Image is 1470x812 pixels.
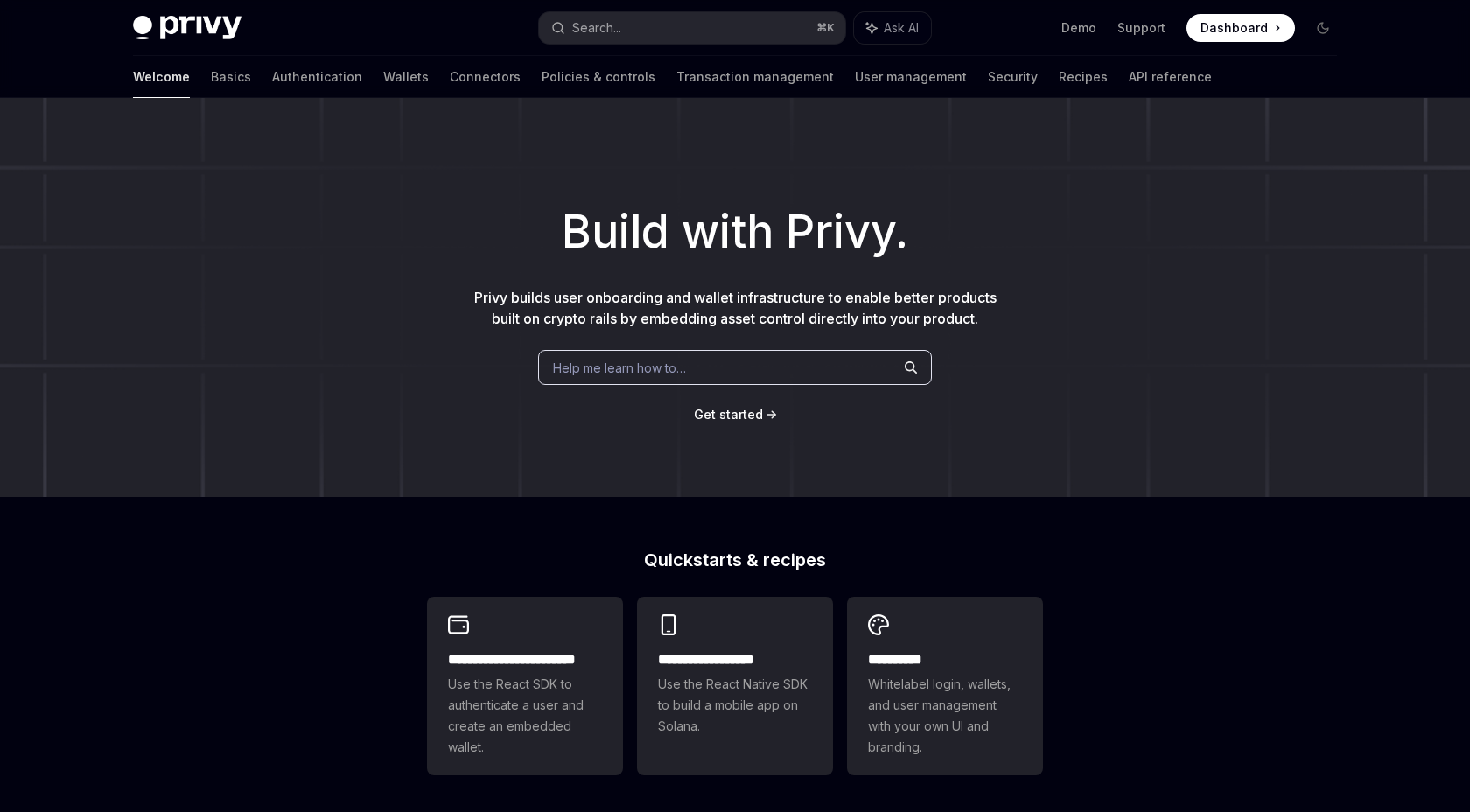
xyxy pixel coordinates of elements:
span: Get started [694,407,763,422]
a: **** *****Whitelabel login, wallets, and user management with your own UI and branding. [847,597,1043,775]
span: Use the React Native SDK to build a mobile app on Solana. [658,674,812,737]
a: Demo [1061,19,1096,37]
a: Policies & controls [542,56,655,98]
span: Privy builds user onboarding and wallet infrastructure to enable better products built on crypto ... [474,289,997,327]
button: Toggle dark mode [1309,14,1337,42]
a: Support [1117,19,1165,37]
a: User management [855,56,967,98]
a: Transaction management [676,56,834,98]
a: Connectors [450,56,521,98]
span: Use the React SDK to authenticate a user and create an embedded wallet. [448,674,602,758]
a: Dashboard [1186,14,1295,42]
span: Help me learn how to… [553,359,686,377]
a: Basics [211,56,251,98]
button: Search...⌘K [539,12,845,44]
h2: Quickstarts & recipes [427,551,1043,569]
span: Dashboard [1200,19,1268,37]
span: Ask AI [884,19,919,37]
a: Wallets [383,56,429,98]
span: Whitelabel login, wallets, and user management with your own UI and branding. [868,674,1022,758]
a: API reference [1129,56,1212,98]
img: dark logo [133,16,241,40]
div: Search... [572,17,621,38]
a: Security [988,56,1038,98]
a: Recipes [1059,56,1108,98]
span: ⌘ K [816,21,835,35]
a: Welcome [133,56,190,98]
a: Authentication [272,56,362,98]
button: Ask AI [854,12,931,44]
h1: Build with Privy. [28,198,1442,266]
a: Get started [694,406,763,423]
a: **** **** **** ***Use the React Native SDK to build a mobile app on Solana. [637,597,833,775]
